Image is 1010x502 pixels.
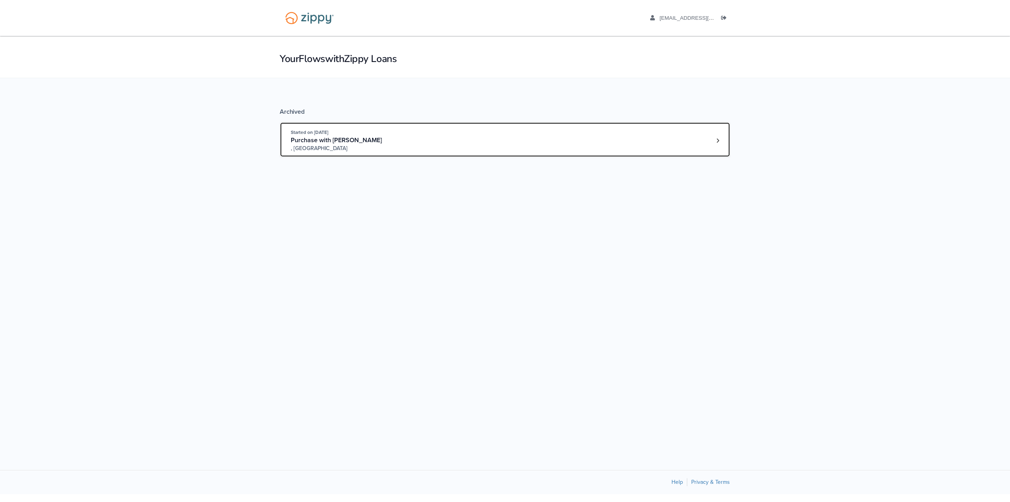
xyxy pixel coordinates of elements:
div: Archived [280,108,730,116]
h1: Your Flows with Zippy Loans [280,52,730,66]
a: Open loan 4242077 [280,122,730,157]
a: Help [671,479,683,485]
span: colonc1099@gmail.com [660,15,750,21]
img: Logo [280,8,339,28]
a: Loan number 4242077 [712,135,724,147]
a: Privacy & Terms [691,479,730,485]
a: Log out [721,15,730,23]
span: , [GEOGRAPHIC_DATA] [291,145,411,152]
span: Started on [DATE] [291,130,328,135]
a: edit profile [650,15,750,23]
span: Purchase with [PERSON_NAME] [291,136,382,144]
